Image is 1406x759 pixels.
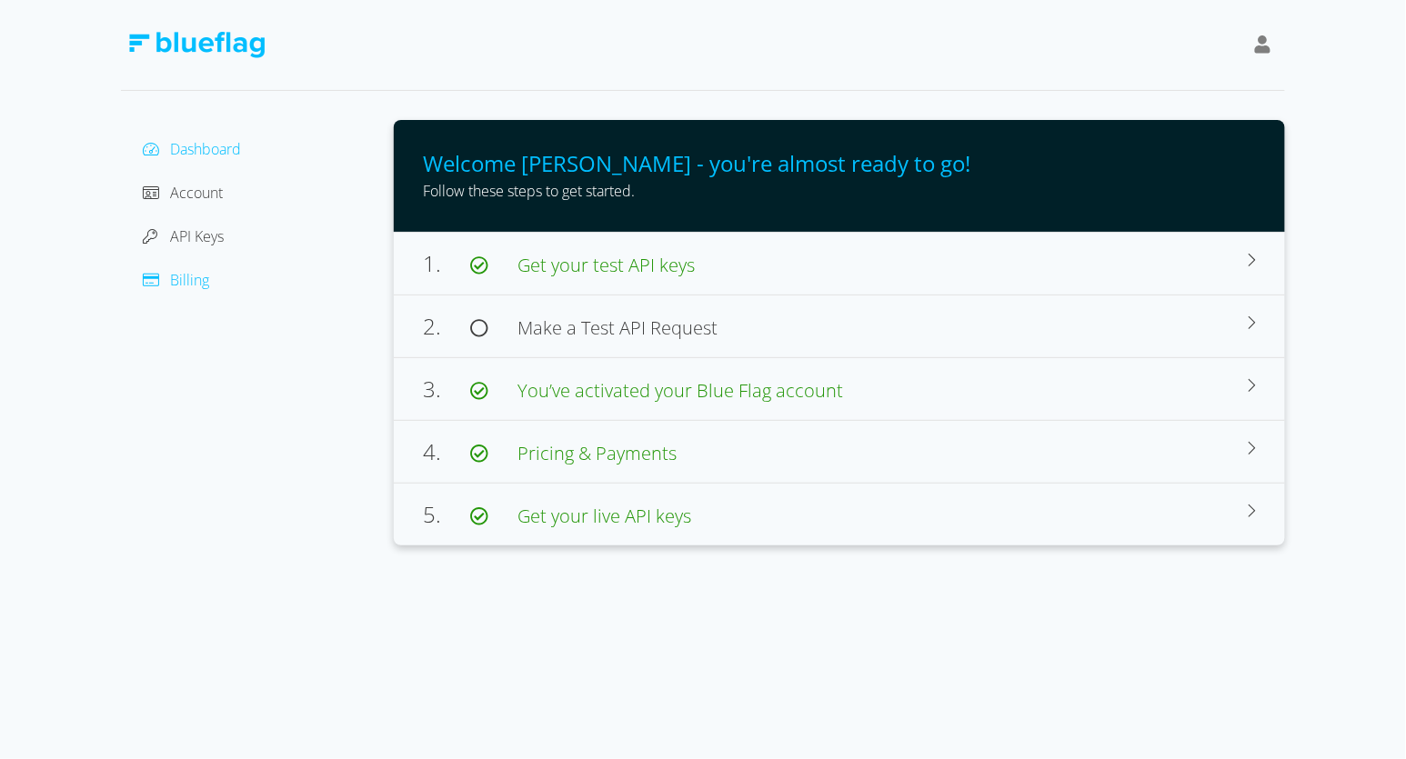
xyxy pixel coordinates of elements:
[143,270,209,290] a: Billing
[517,315,718,340] span: Make a Test API Request
[423,148,970,178] span: Welcome [PERSON_NAME] - you're almost ready to go!
[143,139,241,159] a: Dashboard
[423,181,635,201] span: Follow these steps to get started.
[517,441,677,465] span: Pricing & Payments
[423,499,470,529] span: 5.
[143,183,223,203] a: Account
[423,374,470,404] span: 3.
[170,183,223,203] span: Account
[517,504,691,528] span: Get your live API keys
[128,32,265,58] img: Blue Flag Logo
[423,311,470,341] span: 2.
[170,226,224,246] span: API Keys
[423,248,470,278] span: 1.
[423,436,470,466] span: 4.
[143,226,224,246] a: API Keys
[517,253,695,277] span: Get your test API keys
[517,378,843,403] span: You’ve activated your Blue Flag account
[170,270,209,290] span: Billing
[170,139,241,159] span: Dashboard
